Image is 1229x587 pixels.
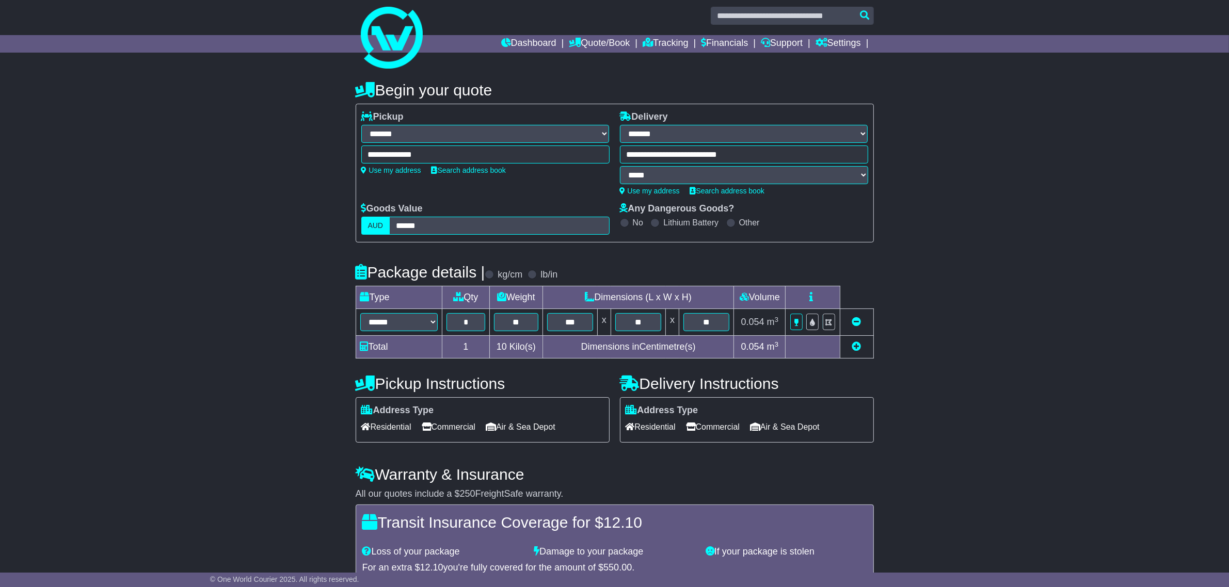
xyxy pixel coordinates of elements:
[356,286,442,309] td: Type
[741,341,764,352] span: 0.054
[361,166,421,174] a: Use my address
[490,286,543,309] td: Weight
[686,419,740,435] span: Commercial
[620,203,735,215] label: Any Dangerous Goods?
[775,340,779,348] sup: 3
[442,336,490,358] td: 1
[501,35,556,53] a: Dashboard
[356,81,874,99] h4: Begin your quote
[356,375,610,392] h4: Pickup Instructions
[460,488,475,499] span: 250
[529,546,700,558] div: Damage to your package
[361,217,390,235] label: AUD
[540,269,557,281] label: lb/in
[420,562,443,573] span: 12.10
[361,111,404,123] label: Pickup
[362,562,867,574] div: For an extra $ you're fully covered for the amount of $ .
[761,35,803,53] a: Support
[356,336,442,358] td: Total
[741,317,764,327] span: 0.054
[603,514,642,531] span: 12.10
[626,405,698,416] label: Address Type
[739,218,760,227] label: Other
[490,336,543,358] td: Kilo(s)
[852,317,861,327] a: Remove this item
[620,187,680,195] a: Use my address
[690,187,764,195] a: Search address book
[701,35,748,53] a: Financials
[498,269,522,281] label: kg/cm
[633,218,643,227] label: No
[361,419,411,435] span: Residential
[626,419,676,435] span: Residential
[597,309,611,336] td: x
[356,264,485,281] h4: Package details |
[666,309,679,336] td: x
[422,419,475,435] span: Commercial
[775,316,779,323] sup: 3
[361,203,423,215] label: Goods Value
[620,111,668,123] label: Delivery
[603,562,632,573] span: 550.00
[750,419,820,435] span: Air & Sea Depot
[700,546,872,558] div: If your package is stolen
[663,218,719,227] label: Lithium Battery
[356,488,874,500] div: All our quotes include a $ FreightSafe warranty.
[442,286,490,309] td: Qty
[432,166,506,174] a: Search address book
[357,546,529,558] div: Loss of your package
[569,35,630,53] a: Quote/Book
[210,575,359,583] span: © One World Courier 2025. All rights reserved.
[542,286,734,309] td: Dimensions (L x W x H)
[643,35,688,53] a: Tracking
[852,341,861,352] a: Add new item
[734,286,786,309] td: Volume
[816,35,861,53] a: Settings
[542,336,734,358] td: Dimensions in Centimetre(s)
[361,405,434,416] label: Address Type
[620,375,874,392] h4: Delivery Instructions
[356,466,874,483] h4: Warranty & Insurance
[486,419,555,435] span: Air & Sea Depot
[767,317,779,327] span: m
[497,341,507,352] span: 10
[362,514,867,531] h4: Transit Insurance Coverage for $
[767,341,779,352] span: m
